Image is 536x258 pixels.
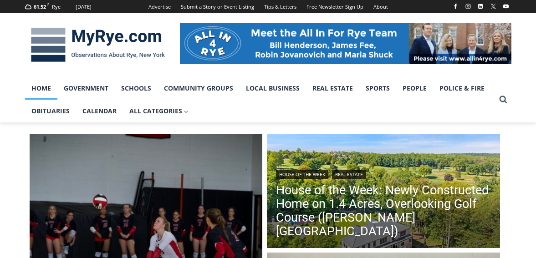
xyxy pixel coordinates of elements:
a: Local Business [240,77,306,100]
a: Schools [115,77,158,100]
span: All Categories [129,106,189,116]
a: Real Estate [332,170,366,179]
a: Obituaries [25,100,76,122]
div: Rye [52,3,61,11]
a: Linkedin [475,1,486,12]
a: Community Groups [158,77,240,100]
a: YouTube [500,1,511,12]
a: X [488,1,499,12]
a: Calendar [76,100,123,122]
a: Real Estate [306,77,359,100]
img: All in for Rye [180,23,511,64]
span: F [47,2,49,7]
span: 61.52 [34,3,46,10]
img: 11 Boxwood Lane, Rye [267,134,500,250]
button: View Search Form [495,91,511,108]
a: Home [25,77,57,100]
img: MyRye.com [25,21,171,69]
a: All Categories [123,100,195,122]
a: House of the Week: Newly Constructed Home on 1.4 Acres, Overlooking Golf Course ([PERSON_NAME][GE... [276,183,491,238]
a: Facebook [450,1,461,12]
a: Read More House of the Week: Newly Constructed Home on 1.4 Acres, Overlooking Golf Course (Harris... [267,134,500,250]
nav: Primary Navigation [25,77,495,123]
a: Instagram [463,1,474,12]
div: | [276,168,491,179]
a: Government [57,77,115,100]
a: House of the Week [276,170,328,179]
a: Police & Fire [433,77,491,100]
a: Sports [359,77,396,100]
a: People [396,77,433,100]
div: [DATE] [76,3,92,11]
